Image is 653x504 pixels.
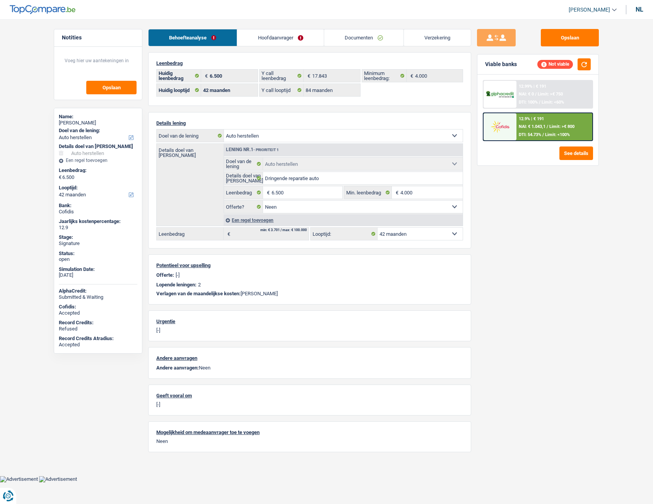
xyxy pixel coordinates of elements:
div: Signature [59,240,137,247]
div: 12.9 [59,225,137,231]
label: Min. leenbedrag [344,186,391,199]
span: Andere aanvragen: [156,365,199,371]
button: Opslaan [86,81,137,94]
div: Accepted [59,310,137,316]
div: Bank: [59,203,137,209]
label: Minimum leenbedrag: [362,70,407,82]
div: Status: [59,250,137,257]
div: [DATE] [59,272,137,278]
div: Record Credits Atradius: [59,335,137,342]
label: Details doel van [PERSON_NAME] [157,144,224,158]
span: Limit: >€ 750 [538,92,563,97]
span: NAI: € 1.043,1 [519,124,545,129]
div: 12.99% | € 191 [519,84,546,89]
span: € [263,186,272,199]
p: Lopende leningen: [156,282,197,288]
img: Alphacredit [485,90,514,99]
div: Details doel van [PERSON_NAME] [59,143,137,150]
div: [PERSON_NAME] [59,120,137,126]
div: AlphaCredit: [59,288,137,294]
label: Looptijd: [59,185,136,191]
span: / [539,100,540,105]
p: Geeft vooral om [156,393,463,398]
p: Neen [156,365,463,371]
p: Neen [156,438,463,444]
div: Lening nr.1 [224,147,281,152]
span: € [201,70,210,82]
div: open [59,256,137,262]
p: Offerte: [156,272,174,278]
div: Accepted [59,342,137,348]
img: Advertisement [39,476,77,482]
span: NAI: € 0 [519,92,534,97]
div: Name: [59,114,137,120]
div: Een regel toevoegen [59,158,137,163]
p: Andere aanvragen [156,355,463,361]
div: Refused [59,326,137,332]
label: Huidig leenbedrag [157,70,201,82]
span: DTI: 100% [519,100,538,105]
span: Limit: >€ 800 [549,124,574,129]
div: Not viable [537,60,573,68]
div: Simulation Date: [59,266,137,272]
p: Mogelijkheid om medeaanvrager toe te voegen [156,429,463,435]
p: Details lening [156,120,463,126]
label: Leenbedrag [157,228,224,240]
span: Verlagen van de maandelijkse kosten: [156,291,241,296]
div: Viable banks [485,61,517,68]
label: Doel van de lening [157,129,224,142]
p: Potentieel voor upselling [156,262,463,268]
p: [-] [176,272,179,278]
label: Y call leenbedrag [260,70,304,82]
span: € [392,186,400,199]
p: Leenbedrag [156,60,463,66]
span: Opslaan [103,85,121,90]
span: [PERSON_NAME] [569,7,610,13]
h5: Notities [62,34,134,41]
span: € [304,70,312,82]
span: DTI: 54.73% [519,132,541,137]
span: € [224,228,232,240]
span: Limit: <60% [542,100,564,105]
a: Verzekering [404,29,471,46]
label: Doel van de lening [224,158,263,170]
p: Urgentie [156,318,463,324]
img: Cofidis [485,119,514,134]
a: Documenten [324,29,403,46]
div: min: € 3.701 / max: € 100.000 [260,228,307,232]
span: - Prioriteit 1 [253,148,279,152]
a: [PERSON_NAME] [562,3,617,16]
div: 12.9% | € 191 [519,116,544,121]
label: Offerte? [224,201,263,213]
p: [PERSON_NAME] [156,291,463,296]
label: Doel van de lening: [59,128,136,134]
div: Cofidis [59,209,137,215]
img: TopCompare Logo [10,5,75,14]
div: Cofidis: [59,304,137,310]
div: Record Credits: [59,320,137,326]
div: Jaarlijks kostenpercentage: [59,218,137,225]
div: Submitted & Waiting [59,294,137,300]
div: Een regel toevoegen [224,215,463,226]
label: Y call looptijd [260,84,304,96]
span: / [542,132,544,137]
a: Hoofdaanvrager [237,29,323,46]
p: [-] [156,402,463,407]
button: See details [559,146,593,160]
label: Leenbedrag [224,186,263,199]
div: nl [636,6,643,13]
span: € [59,174,62,180]
span: Limit: <100% [545,132,570,137]
p: 2 [198,282,201,288]
span: € [407,70,415,82]
div: Stage: [59,234,137,240]
a: Behoefteanalyse [149,29,237,46]
p: [-] [156,327,463,333]
span: / [547,124,548,129]
button: Opslaan [541,29,599,46]
span: / [535,92,537,97]
label: Huidig looptijd [157,84,201,96]
label: Details doel van [PERSON_NAME] [224,172,263,184]
label: Leenbedrag: [59,167,136,174]
label: Looptijd: [311,228,378,240]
